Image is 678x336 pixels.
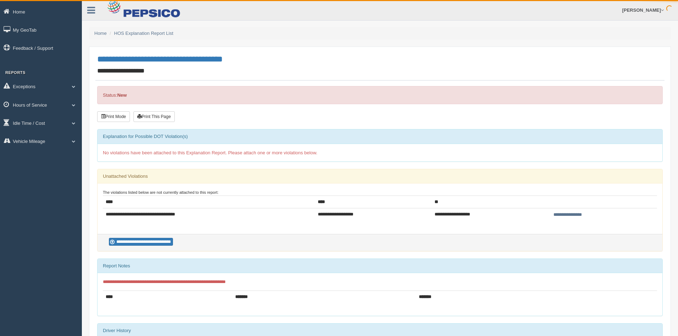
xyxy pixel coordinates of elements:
div: Status: [97,86,663,104]
span: No violations have been attached to this Explanation Report. Please attach one or more violations... [103,150,317,155]
a: Home [94,31,107,36]
button: Print This Page [133,111,175,122]
button: Print Mode [97,111,130,122]
div: Explanation for Possible DOT Violation(s) [98,129,662,144]
div: Report Notes [98,259,662,273]
div: Unattached Violations [98,169,662,183]
strong: New [117,92,127,98]
small: The violations listed below are not currently attached to this report: [103,190,219,194]
a: HOS Explanation Report List [114,31,173,36]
